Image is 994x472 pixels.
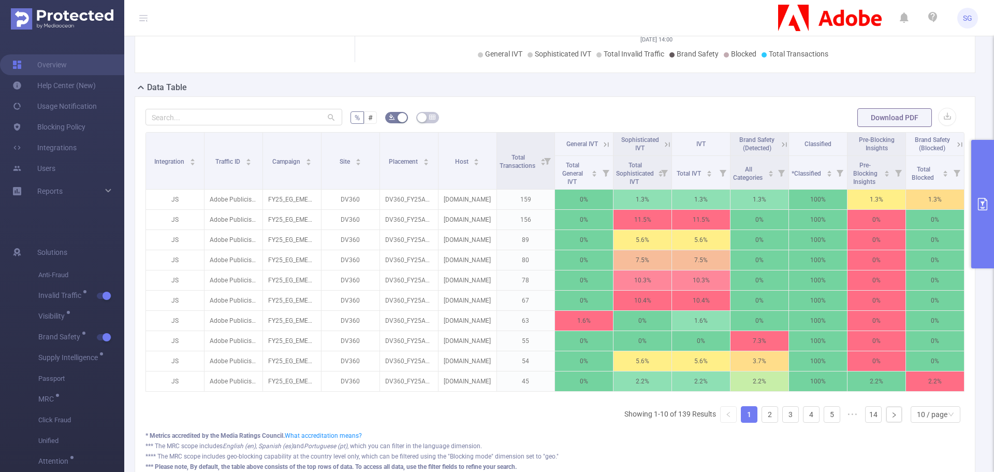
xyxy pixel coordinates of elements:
span: General IVT [566,140,598,148]
p: 0% [906,351,964,371]
p: 0% [906,270,964,290]
a: 2 [762,407,778,422]
div: **** The MRC scope includes geo-blocking capability at the country level only, which can be filte... [145,452,964,461]
p: DV360_FY25Acrobat_CTX_CustomAffinity-HighReach_ZA_DSK_BAN_300x250_NA_NA_ROI_Safari-[MEDICAL_DATA]... [380,250,438,270]
p: 0% [555,230,613,250]
span: Total Transactions [769,50,828,58]
span: *Classified [792,170,823,177]
p: 0% [906,250,964,270]
p: 7.5% [613,250,671,270]
p: FY25_EG_EMEA_DocumentCloud_Acrobat_Acquisition_Buy_4200324335_P36036_Tier3 [275018] [263,210,321,230]
p: 10.3% [613,270,671,290]
div: Sort [245,157,252,163]
li: Next 5 Pages [844,406,861,423]
p: 0% [555,351,613,371]
p: 156 [497,210,555,230]
i: icon: caret-up [592,169,597,172]
div: Sort [768,169,774,175]
a: What accreditation means? [285,432,362,439]
i: Portuguese (pt) [304,442,347,450]
li: 2 [762,406,778,423]
li: Showing 1-10 of 139 Results [624,406,716,423]
div: Sort [706,169,712,175]
p: JS [146,351,204,371]
p: JS [146,371,204,391]
span: Placement [389,158,419,165]
p: 0% [847,270,905,290]
a: Help Center (New) [12,75,96,96]
a: Users [12,158,55,179]
p: DV360 [321,311,379,331]
p: 100% [789,270,847,290]
p: 0% [906,230,964,250]
p: 5.6% [613,230,671,250]
i: icon: caret-up [245,157,251,160]
p: 0% [555,210,613,230]
span: Supply Intelligence [38,354,101,361]
p: DV360_FY25Acrobat_CTX_CustomAffinity_ZA_DSK_BAN_300x250_NA_NA_ROI_Safari-[MEDICAL_DATA] [9918668] [380,210,438,230]
p: Adobe Publicis Emea Tier 3 [34289] [204,230,262,250]
p: DV360_FY25Acrobat_CTX_CustomAffinity-Blended_ZA_DSK_BAN_300x250_NA_NA_ROI_Safari-[MEDICAL_DATA] [... [380,270,438,290]
a: Usage Notification [12,96,97,117]
a: 1 [741,407,757,422]
i: icon: table [429,114,435,120]
p: 1.3% [613,190,671,209]
p: 5.6% [672,230,730,250]
tspan: 0 [925,30,928,37]
p: DV360_FY25Acrobat_CTX_CustomAffinity-D2P_ZA_DSK_BAN_300x250_NA_NA_ROI_NA [9444367] [380,291,438,310]
p: [DOMAIN_NAME] [438,351,496,371]
p: 11.5% [672,210,730,230]
i: English (en), Spanish (es) [223,442,293,450]
a: 14 [866,407,881,422]
i: Filter menu [715,156,730,189]
span: Campaign [272,158,302,165]
span: Brand Safety [677,50,719,58]
p: 67 [497,291,555,310]
p: JS [146,250,204,270]
p: 0% [906,311,964,331]
p: 0% [730,311,788,331]
p: 89 [497,230,555,250]
p: 100% [789,291,847,310]
div: Sort [423,157,429,163]
span: Passport [38,368,124,389]
h2: Data Table [147,81,187,94]
p: 0% [847,230,905,250]
div: Sort [305,157,312,163]
p: [DOMAIN_NAME] [438,210,496,230]
span: Total IVT [677,170,703,177]
p: 2.2% [672,371,730,391]
p: 1.3% [730,190,788,209]
p: 1.6% [672,311,730,331]
p: 1.3% [672,190,730,209]
p: 0% [613,331,671,351]
span: General IVT [485,50,522,58]
p: 0% [555,331,613,351]
span: Reports [37,187,63,195]
i: icon: caret-up [826,169,832,172]
p: JS [146,311,204,331]
p: DV360_FY25Acrobat_CTX_InMarket-HighAccuracy_ME_DSK_BAN_300x250_NA_NA_ROI_NA [9443983] [380,331,438,351]
p: JS [146,291,204,310]
i: Filter menu [598,156,613,189]
a: Integrations [12,137,77,158]
p: 0% [847,331,905,351]
i: icon: caret-down [305,161,311,164]
i: icon: caret-up [707,169,712,172]
p: 0% [555,250,613,270]
span: IVT [696,140,706,148]
div: Sort [826,169,832,175]
p: JS [146,190,204,209]
p: 0% [730,250,788,270]
p: Adobe Publicis Emea Tier 3 [34289] [204,190,262,209]
span: All Categories [733,166,764,181]
i: icon: caret-up [355,157,361,160]
p: 100% [789,371,847,391]
p: 78 [497,270,555,290]
div: Sort [884,169,890,175]
p: 0% [555,371,613,391]
p: 1.6% [555,311,613,331]
i: icon: caret-down [707,173,712,176]
p: DV360 [321,190,379,209]
i: icon: caret-down [189,161,195,164]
